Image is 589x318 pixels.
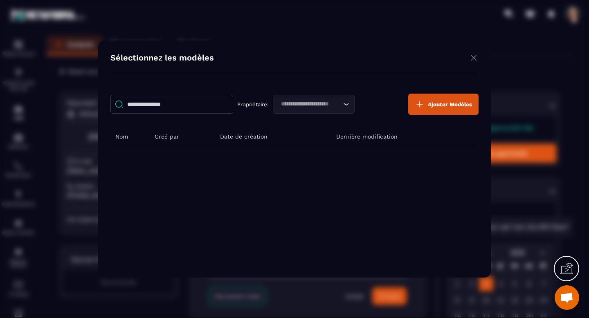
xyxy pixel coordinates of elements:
img: plus [415,99,425,109]
button: Ajouter Modèles [408,94,479,115]
div: Search for option [273,95,355,114]
a: Ouvrir le chat [555,285,579,310]
h4: Sélectionnez les modèles [110,53,214,65]
span: Ajouter Modèles [428,101,472,107]
th: Dernière modification [331,127,479,146]
p: Propriétaire: [237,101,269,107]
th: Créé par [150,127,215,146]
th: Nom [110,127,150,146]
img: close [469,53,479,63]
th: Date de création [215,127,331,146]
input: Search for option [278,100,341,109]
